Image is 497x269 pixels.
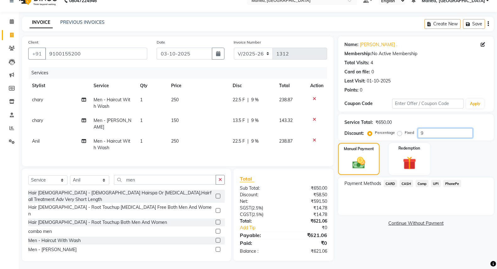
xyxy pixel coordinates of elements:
div: ₹650.00 [284,185,332,192]
div: Total: [235,218,284,224]
div: ₹591.50 [284,198,332,205]
span: 9 % [251,97,259,103]
span: 2.5% [253,212,262,217]
button: Save [463,19,485,29]
div: Coupon Code [344,100,392,107]
span: Anil [32,138,40,144]
div: ( ) [235,211,284,218]
span: PhonePe [443,180,461,187]
input: Search by Name/Mobile/Email/Code [45,48,147,60]
span: CGST [240,212,251,217]
div: combo men [28,228,52,235]
th: Total [275,79,306,93]
span: Payment Methods [344,180,381,187]
div: ( ) [235,205,284,211]
div: Points: [344,87,359,93]
span: CASH [400,180,413,187]
span: 22.5 F [233,138,245,145]
span: | [247,138,249,145]
span: 1 [140,118,143,123]
div: ₹0 [292,224,332,231]
div: Paid: [235,239,284,247]
img: _gift.svg [399,155,420,171]
label: Client [28,40,38,45]
span: SGST [240,205,251,211]
div: ₹58.50 [284,192,332,198]
div: Net: [235,198,284,205]
div: Hair [DEMOGRAPHIC_DATA] - [DEMOGRAPHIC_DATA] Hairspa Or [MEDICAL_DATA],Hairfall Treatment Adv Ver... [28,190,213,203]
a: Continue Without Payment [339,220,493,227]
div: No Active Membership [344,50,488,57]
span: chary [32,97,43,103]
span: CARD [384,180,397,187]
a: INVOICE [30,17,53,28]
div: ₹621.06 [284,248,332,255]
div: 0 [360,87,362,93]
div: Hair [DEMOGRAPHIC_DATA] - Root Touchup Both Men And Women [28,219,167,226]
input: Enter Offer / Coupon Code [392,99,464,108]
span: Men - Haircut With Wash [94,97,130,109]
div: Payable: [235,231,284,239]
div: ₹621.06 [284,231,332,239]
button: Apply [466,99,484,108]
div: Balance : [235,248,284,255]
div: Card on file: [344,69,370,75]
span: Total [240,176,254,182]
span: 238.87 [279,138,293,144]
span: 250 [171,97,179,103]
img: _cash.svg [348,156,369,170]
span: 2.5% [252,205,262,210]
th: Qty [136,79,167,93]
div: ₹14.78 [284,205,332,211]
span: 150 [171,118,179,123]
span: 250 [171,138,179,144]
span: UPI [431,180,441,187]
span: | [247,97,249,103]
span: 238.87 [279,97,293,103]
div: Sub Total: [235,185,284,192]
div: Total Visits: [344,60,369,66]
div: Discount: [235,192,284,198]
button: +91 [28,48,46,60]
span: 13.5 F [233,117,245,124]
div: Services [29,67,332,79]
div: Hair [DEMOGRAPHIC_DATA] - Root Touchup [MEDICAL_DATA] Free Both Men And Women [28,204,213,217]
div: Men - Haircut With Wash [28,237,81,244]
label: Date [157,40,165,45]
div: ₹621.06 [284,218,332,224]
span: | [247,117,249,124]
th: Service [90,79,136,93]
div: Membership: [344,50,372,57]
div: Discount: [344,130,364,137]
span: 1 [140,138,143,144]
th: Stylist [28,79,90,93]
span: Men - [PERSON_NAME] [94,118,131,130]
span: 9 % [251,117,259,124]
a: [PERSON_NAME] . [360,41,397,48]
span: Comp [416,180,429,187]
span: chary [32,118,43,123]
div: Name: [344,41,359,48]
th: Disc [229,79,275,93]
div: ₹14.78 [284,211,332,218]
div: ₹650.00 [375,119,392,126]
a: PREVIOUS INVOICES [60,19,105,25]
span: Men - Haircut With Wash [94,138,130,150]
label: Redemption [399,145,420,151]
div: Service Total: [344,119,373,126]
button: Create New [424,19,461,29]
span: 143.32 [279,118,293,123]
div: 01-10-2025 [367,78,391,84]
span: 22.5 F [233,97,245,103]
th: Action [306,79,327,93]
span: 1 [140,97,143,103]
div: Men - [PERSON_NAME] [28,246,77,253]
span: 9 % [251,138,259,145]
th: Price [167,79,229,93]
a: Add Tip [235,224,291,231]
input: Search or Scan [114,175,216,185]
div: 4 [370,60,373,66]
label: Manual Payment [344,146,374,152]
label: Percentage [375,130,395,135]
label: Invoice Number [234,40,261,45]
